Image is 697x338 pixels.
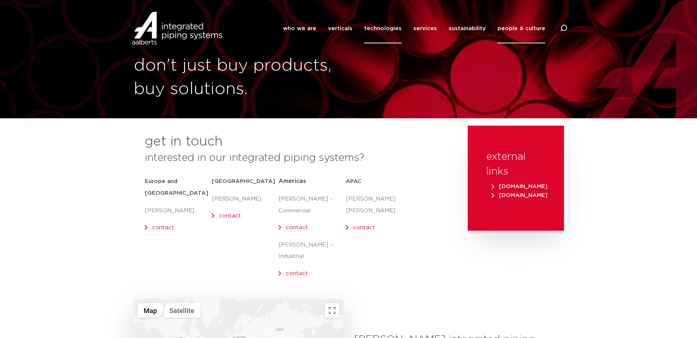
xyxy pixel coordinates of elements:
span: Americas [279,178,306,184]
span: [DOMAIN_NAME] [492,193,547,198]
a: services [413,14,437,43]
a: contact [286,271,308,276]
h3: external links [486,150,546,179]
a: contact [286,225,308,230]
a: [DOMAIN_NAME] [490,184,549,189]
a: contact [152,225,174,230]
p: [PERSON_NAME] – Industrial [279,239,345,263]
a: people & culture [497,14,545,43]
p: [PERSON_NAME] [145,205,212,217]
a: who we are [283,14,316,43]
a: contact [219,213,241,219]
h5: [GEOGRAPHIC_DATA] [212,176,279,187]
button: Toggle fullscreen view [325,303,339,318]
h3: interested in our integrated piping systems? [145,151,449,165]
nav: Menu [283,14,545,43]
p: [PERSON_NAME] – Commercial [279,193,345,217]
h1: don't just buy products, buy solutions. [134,54,345,101]
a: contact [353,225,375,230]
p: [PERSON_NAME] [PERSON_NAME] [346,193,413,217]
a: sustainability [449,14,486,43]
h5: APAC [346,176,413,187]
button: Show satellite imagery [163,303,201,318]
span: [DOMAIN_NAME] [492,184,547,189]
a: technologies [364,14,402,43]
strong: Europe and [GEOGRAPHIC_DATA] [145,179,208,196]
h2: get in touch [145,133,223,151]
a: verticals [328,14,352,43]
button: Show street map [137,303,163,318]
a: [DOMAIN_NAME] [490,193,549,198]
p: [PERSON_NAME] [212,193,279,205]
